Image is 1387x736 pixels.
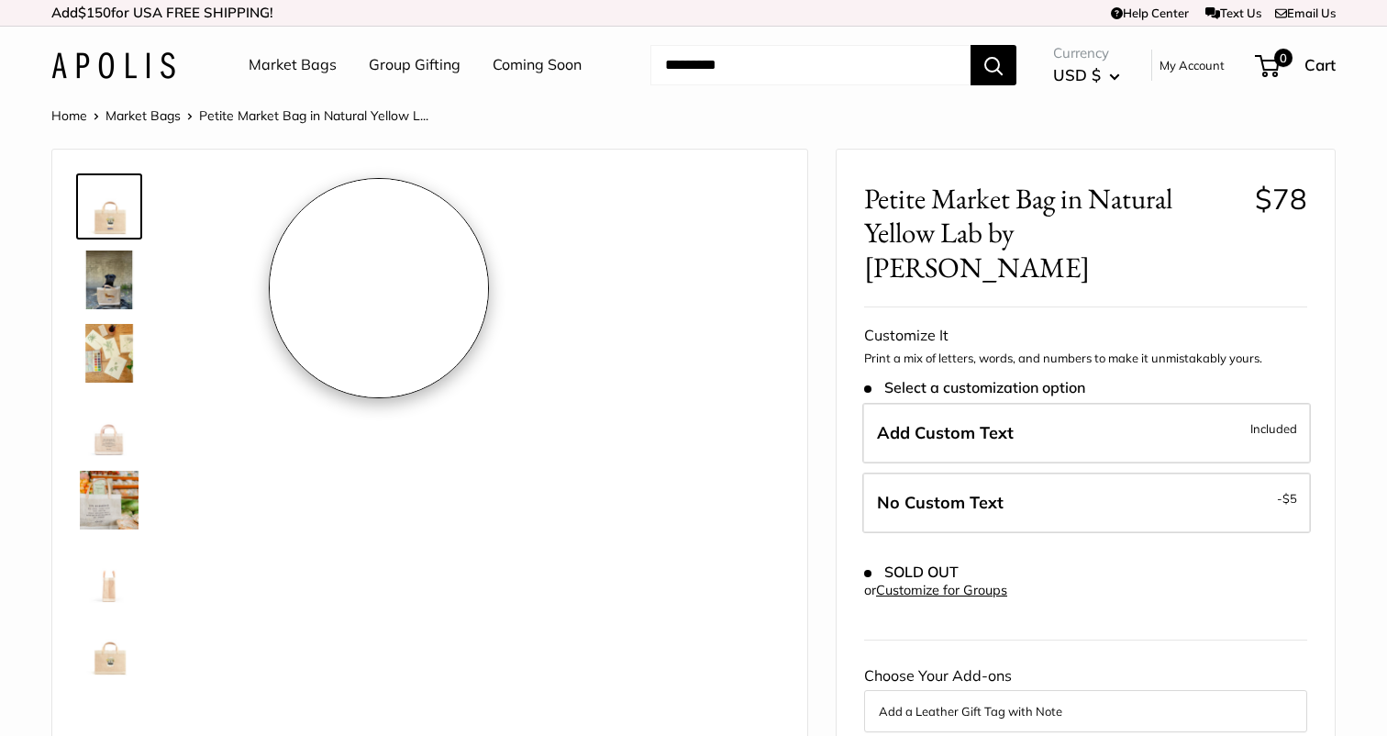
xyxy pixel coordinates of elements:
[51,107,87,124] a: Home
[76,247,142,313] a: Petite Market Bag in Natural Yellow Lab by Amy Logsdon
[80,471,139,530] img: description_Elevated any trip to the market
[493,51,582,79] a: Coming Soon
[369,51,460,79] a: Group Gifting
[876,582,1007,598] a: Customize for Groups
[80,397,139,456] img: description_Seal of authenticity printed on the backside of every bag.
[864,663,1307,732] div: Choose Your Add-ons
[80,251,139,309] img: Petite Market Bag in Natural Yellow Lab by Amy Logsdon
[877,422,1014,443] span: Add Custom Text
[1111,6,1189,20] a: Help Center
[1304,55,1336,74] span: Cart
[650,45,971,85] input: Search...
[1255,181,1307,217] span: $78
[864,350,1307,368] p: Print a mix of letters, words, and numbers to make it unmistakably yours.
[80,544,139,603] img: description_Side view of the Petite Market Bag
[80,324,139,383] img: description_The artist's desk in Ventura CA
[199,107,428,124] span: Petite Market Bag in Natural Yellow L...
[1275,6,1336,20] a: Email Us
[76,541,142,607] a: description_Side view of the Petite Market Bag
[80,177,139,236] img: Petite Market Bag in Natural Yellow Lab by Amy Logsdon
[1282,491,1297,506] span: $5
[76,394,142,460] a: description_Seal of authenticity printed on the backside of every bag.
[864,182,1241,284] span: Petite Market Bag in Natural Yellow Lab by [PERSON_NAME]
[76,173,142,240] a: Petite Market Bag in Natural Yellow Lab by Amy Logsdon
[1205,6,1261,20] a: Text Us
[105,107,181,124] a: Market Bags
[249,51,337,79] a: Market Bags
[1160,54,1225,76] a: My Account
[1250,418,1297,440] span: Included
[864,578,1007,603] div: or
[862,473,1311,533] label: Leave Blank
[51,52,175,79] img: Apolis
[1053,61,1120,90] button: USD $
[80,618,139,676] img: Petite Market Bag in Natural Yellow Lab by Amy Logsdon
[1274,49,1293,67] span: 0
[78,4,111,21] span: $150
[879,700,1293,722] button: Add a Leather Gift Tag with Note
[76,614,142,680] a: Petite Market Bag in Natural Yellow Lab by Amy Logsdon
[76,467,142,533] a: description_Elevated any trip to the market
[862,403,1311,463] label: Add Custom Text
[76,320,142,386] a: description_The artist's desk in Ventura CA
[877,492,1004,513] span: No Custom Text
[1053,40,1120,66] span: Currency
[864,322,1307,350] div: Customize It
[864,379,1085,396] span: Select a customization option
[1053,65,1101,84] span: USD $
[51,104,428,128] nav: Breadcrumb
[971,45,1016,85] button: Search
[1257,50,1336,80] a: 0 Cart
[1277,487,1297,509] span: -
[864,563,959,581] span: SOLD OUT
